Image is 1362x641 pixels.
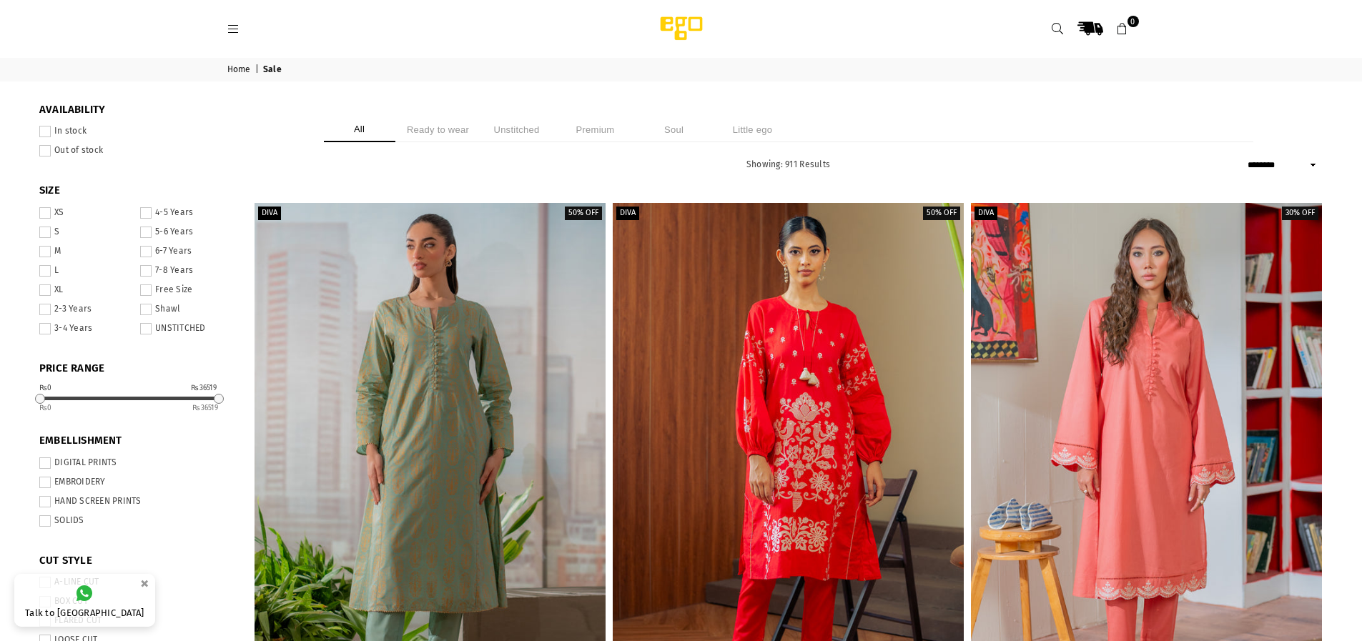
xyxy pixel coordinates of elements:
label: M [39,246,132,257]
label: L [39,265,132,277]
span: PRICE RANGE [39,362,232,376]
span: Showing: 911 Results [746,159,830,169]
span: EMBELLISHMENT [39,434,232,448]
label: XL [39,284,132,296]
label: XS [39,207,132,219]
a: Home [227,64,253,76]
label: Diva [616,207,639,220]
ins: 36519 [192,404,218,412]
span: 0 [1127,16,1139,27]
ins: 0 [39,404,52,412]
button: × [136,572,153,595]
a: 0 [1110,16,1135,41]
span: CUT STYLE [39,554,232,568]
label: 7-8 Years [140,265,232,277]
label: 2-3 Years [39,304,132,315]
label: 5-6 Years [140,227,232,238]
label: DIGITAL PRINTS [39,457,232,469]
nav: breadcrumbs [217,58,1146,81]
a: Talk to [GEOGRAPHIC_DATA] [14,574,155,627]
label: S [39,227,132,238]
img: Ego [621,14,742,43]
li: Soul [638,117,710,142]
div: ₨0 [39,384,52,392]
li: Ready to wear [403,117,474,142]
label: HAND SCREEN PRINTS [39,496,232,507]
li: Little ego [717,117,789,142]
label: 3-4 Years [39,323,132,334]
span: | [255,64,261,76]
a: Search [1045,16,1071,41]
label: In stock [39,126,232,137]
label: 50% off [565,207,602,220]
label: EMBROIDERY [39,477,232,488]
label: Out of stock [39,145,232,156]
li: All [324,117,395,142]
div: ₨36519 [191,384,217,392]
label: 50% off [923,207,960,220]
label: 30% off [1282,207,1318,220]
label: 6-7 Years [140,246,232,257]
label: 4-5 Years [140,207,232,219]
li: Premium [560,117,631,142]
label: UNSTITCHED [140,323,232,334]
label: Diva [258,207,281,220]
span: Sale [263,64,284,76]
label: Free Size [140,284,232,296]
li: Unstitched [481,117,553,142]
label: SOLIDS [39,515,232,527]
span: SIZE [39,184,232,198]
a: Menu [221,23,247,34]
label: Shawl [140,304,232,315]
label: Diva [974,207,997,220]
span: Availability [39,103,232,117]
